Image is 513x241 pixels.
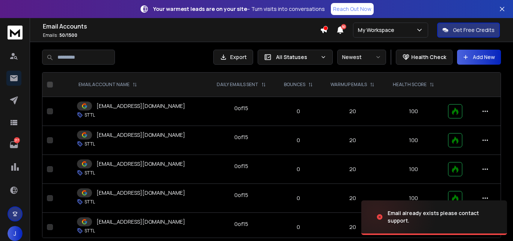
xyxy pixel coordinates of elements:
[280,108,317,115] p: 0
[384,97,444,126] td: 100
[276,53,317,61] p: All Statuses
[361,197,436,237] img: image
[384,155,444,184] td: 100
[8,226,23,241] button: J
[97,189,185,197] p: [EMAIL_ADDRESS][DOMAIN_NAME]
[234,105,248,112] div: 0 of 15
[280,194,317,202] p: 0
[453,26,495,34] p: Get Free Credits
[234,133,248,141] div: 0 of 15
[84,199,95,205] p: STTL
[411,53,446,61] p: Health Check
[396,50,453,65] button: Health Check
[321,126,384,155] td: 20
[284,82,305,88] p: BOUNCES
[153,5,247,12] strong: Your warmest leads are on your site
[330,82,367,88] p: WARMUP EMAILS
[6,137,21,152] a: 217
[388,209,498,224] div: Email already exists please contact support.
[457,50,501,65] button: Add New
[43,22,320,31] h1: Email Accounts
[217,82,258,88] p: DAILY EMAILS SENT
[437,23,500,38] button: Get Free Credits
[97,102,185,110] p: [EMAIL_ADDRESS][DOMAIN_NAME]
[97,131,185,139] p: [EMAIL_ADDRESS][DOMAIN_NAME]
[14,137,20,143] p: 217
[213,50,253,65] button: Export
[234,191,248,199] div: 0 of 15
[97,160,185,168] p: [EMAIL_ADDRESS][DOMAIN_NAME]
[84,170,95,176] p: STTL
[333,5,371,13] p: Reach Out Now
[321,97,384,126] td: 20
[393,82,427,88] p: HEALTH SCORE
[384,184,444,213] td: 100
[97,218,185,226] p: [EMAIL_ADDRESS][DOMAIN_NAME]
[280,136,317,144] p: 0
[280,223,317,231] p: 0
[358,26,397,34] p: My Workspace
[341,24,346,29] span: 50
[234,220,248,228] div: 0 of 15
[43,32,320,38] p: Emails :
[84,228,95,234] p: STTL
[321,184,384,213] td: 20
[78,82,137,88] div: EMAIL ACCOUNT NAME
[59,32,77,38] span: 50 / 1500
[331,3,374,15] a: Reach Out Now
[384,126,444,155] td: 100
[234,162,248,170] div: 0 of 15
[321,155,384,184] td: 20
[337,50,386,65] button: Newest
[280,165,317,173] p: 0
[8,26,23,39] img: logo
[84,141,95,147] p: STTL
[84,112,95,118] p: STTL
[153,5,325,13] p: – Turn visits into conversations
